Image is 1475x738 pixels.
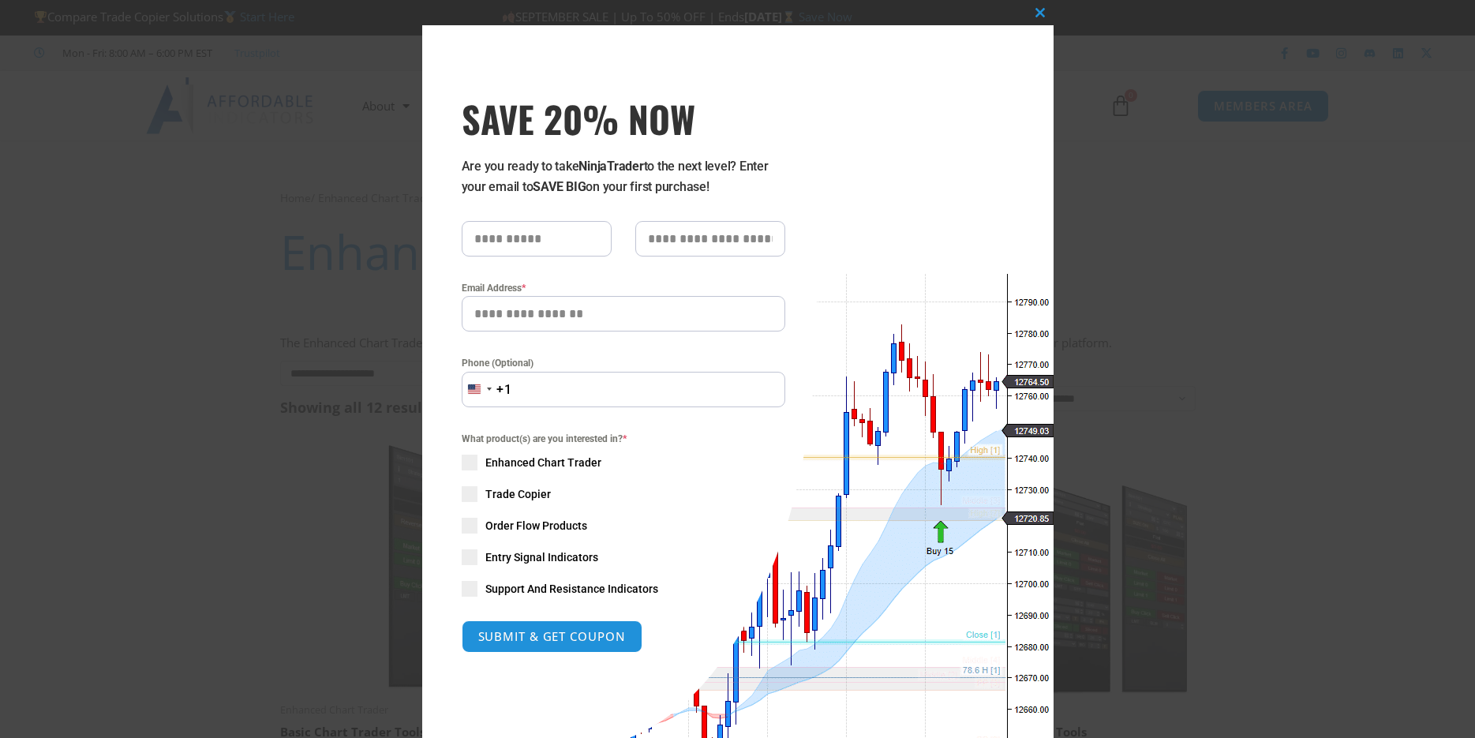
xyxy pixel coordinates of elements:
button: Selected country [462,372,512,407]
label: Phone (Optional) [462,355,785,371]
button: SUBMIT & GET COUPON [462,620,642,653]
label: Enhanced Chart Trader [462,455,785,470]
span: Support And Resistance Indicators [485,581,658,597]
strong: NinjaTrader [578,159,643,174]
p: Are you ready to take to the next level? Enter your email to on your first purchase! [462,156,785,197]
label: Trade Copier [462,486,785,502]
h3: SAVE 20% NOW [462,96,785,140]
label: Order Flow Products [462,518,785,534]
strong: SAVE BIG [533,179,586,194]
span: Enhanced Chart Trader [485,455,601,470]
span: Order Flow Products [485,518,587,534]
label: Entry Signal Indicators [462,549,785,565]
div: +1 [496,380,512,400]
span: What product(s) are you interested in? [462,431,785,447]
span: Entry Signal Indicators [485,549,598,565]
label: Email Address [462,280,785,296]
label: Support And Resistance Indicators [462,581,785,597]
span: Trade Copier [485,486,551,502]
